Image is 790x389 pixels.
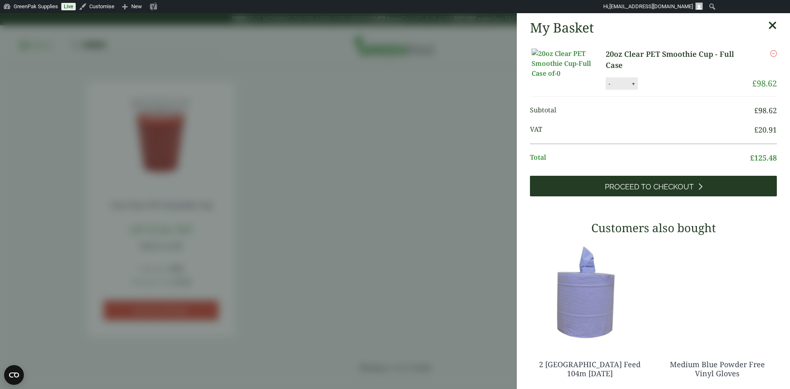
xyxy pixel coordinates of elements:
span: Total [530,152,750,163]
a: Medium Blue Powder Free Vinyl Gloves [670,359,765,378]
span: £ [754,105,758,115]
bdi: 20.91 [754,125,777,135]
button: - [606,80,613,87]
button: + [629,80,637,87]
img: 20oz Clear PET Smoothie Cup-Full Case of-0 [532,49,606,78]
span: VAT [530,124,754,135]
button: Open CMP widget [4,365,24,385]
a: Live [61,3,76,10]
span: Subtotal [530,105,754,116]
bdi: 125.48 [750,153,777,163]
span: £ [754,125,758,135]
h2: My Basket [530,20,594,35]
h3: Customers also bought [530,221,777,235]
bdi: 98.62 [752,78,777,89]
a: Remove this item [770,49,777,58]
span: £ [750,153,754,163]
span: Proceed to Checkout [605,182,694,191]
bdi: 98.62 [754,105,777,115]
img: 3630017-2-Ply-Blue-Centre-Feed-104m [530,241,649,344]
a: 2 [GEOGRAPHIC_DATA] Feed 104m [DATE] [539,359,641,378]
a: Proceed to Checkout [530,176,777,196]
span: [EMAIL_ADDRESS][DOMAIN_NAME] [609,3,693,9]
span: £ [752,78,757,89]
a: 20oz Clear PET Smoothie Cup - Full Case [606,49,752,71]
